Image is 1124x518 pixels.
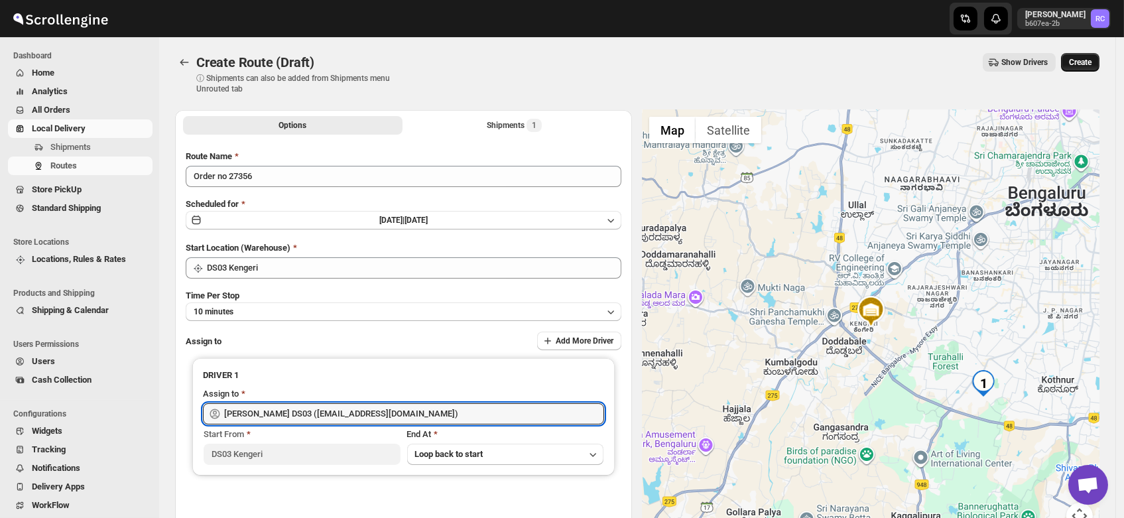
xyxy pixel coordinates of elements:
[405,216,428,225] span: [DATE]
[8,301,153,320] button: Shipping & Calendar
[8,440,153,459] button: Tracking
[1095,15,1105,23] text: RC
[556,336,613,346] span: Add More Driver
[186,302,621,321] button: 10 minutes
[8,138,153,157] button: Shipments
[13,50,153,61] span: Dashboard
[186,243,290,253] span: Start Location (Warehouse)
[1091,9,1109,28] span: Rahul Chopra
[32,123,86,133] span: Local Delivery
[1001,57,1048,68] span: Show Drivers
[175,53,194,72] button: Routes
[32,482,85,491] span: Delivery Apps
[8,82,153,101] button: Analytics
[13,409,153,419] span: Configurations
[1069,57,1092,68] span: Create
[415,449,483,459] span: Loop back to start
[970,370,997,397] div: 1
[207,257,621,279] input: Search location
[224,403,604,424] input: Search assignee
[1068,465,1108,505] a: Open chat
[8,478,153,496] button: Delivery Apps
[13,237,153,247] span: Store Locations
[32,375,92,385] span: Cash Collection
[649,117,696,143] button: Show street map
[50,161,77,170] span: Routes
[32,356,55,366] span: Users
[32,86,68,96] span: Analytics
[32,68,54,78] span: Home
[186,151,232,161] span: Route Name
[186,211,621,229] button: [DATE]|[DATE]
[8,496,153,515] button: WorkFlow
[50,142,91,152] span: Shipments
[532,120,536,131] span: 1
[203,387,239,401] div: Assign to
[405,116,625,135] button: Selected Shipments
[32,500,70,510] span: WorkFlow
[32,254,126,264] span: Locations, Rules & Rates
[8,250,153,269] button: Locations, Rules & Rates
[487,119,542,132] div: Shipments
[8,157,153,175] button: Routes
[8,459,153,478] button: Notifications
[8,64,153,82] button: Home
[186,199,239,209] span: Scheduled for
[32,203,101,213] span: Standard Shipping
[11,2,110,35] img: ScrollEngine
[983,53,1056,72] button: Show Drivers
[13,339,153,350] span: Users Permissions
[32,463,80,473] span: Notifications
[407,428,603,441] div: End At
[1017,8,1111,29] button: User menu
[186,291,239,300] span: Time Per Stop
[194,306,233,317] span: 10 minutes
[1025,20,1086,28] p: b607ea-2b
[537,332,621,350] button: Add More Driver
[32,426,62,436] span: Widgets
[186,166,621,187] input: Eg: Bengaluru Route
[203,369,604,382] h3: DRIVER 1
[204,429,244,439] span: Start From
[183,116,403,135] button: All Route Options
[1061,53,1099,72] button: Create
[407,444,603,465] button: Loop back to start
[32,184,82,194] span: Store PickUp
[186,336,221,346] span: Assign to
[13,288,153,298] span: Products and Shipping
[32,444,66,454] span: Tracking
[8,101,153,119] button: All Orders
[196,73,405,94] p: ⓘ Shipments can also be added from Shipments menu Unrouted tab
[32,105,70,115] span: All Orders
[32,305,109,315] span: Shipping & Calendar
[279,120,306,131] span: Options
[379,216,405,225] span: [DATE] |
[8,371,153,389] button: Cash Collection
[8,352,153,371] button: Users
[1025,9,1086,20] p: [PERSON_NAME]
[8,422,153,440] button: Widgets
[196,54,314,70] span: Create Route (Draft)
[696,117,761,143] button: Show satellite imagery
